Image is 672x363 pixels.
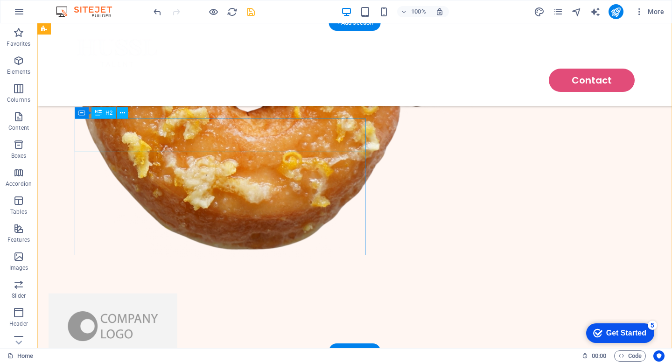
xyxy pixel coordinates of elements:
p: Columns [7,96,30,104]
span: More [635,7,664,16]
div: Get Started 5 items remaining, 0% complete [7,5,76,24]
img: Editor Logo [54,6,124,17]
i: Design (Ctrl+Alt+Y) [534,7,545,17]
p: Header [9,320,28,328]
div: 5 [69,2,78,11]
i: Pages (Ctrl+Alt+S) [553,7,563,17]
button: pages [553,6,564,17]
i: Save (Ctrl+S) [245,7,256,17]
p: Content [8,124,29,132]
p: Images [9,264,28,272]
button: reload [226,6,238,17]
span: : [598,352,600,359]
button: undo [152,6,163,17]
button: navigator [571,6,582,17]
span: Code [618,350,642,362]
span: H2 [105,110,112,116]
i: Publish [610,7,621,17]
i: Undo: Delete elements (Ctrl+Z) [152,7,163,17]
span: 00 00 [592,350,606,362]
p: Elements [7,68,31,76]
button: Code [614,350,646,362]
p: Tables [10,208,27,216]
button: More [631,4,668,19]
button: text_generator [590,6,601,17]
button: Usercentrics [653,350,665,362]
i: Reload page [227,7,238,17]
button: publish [609,4,623,19]
button: design [534,6,545,17]
p: Slider [12,292,26,300]
p: Accordion [6,180,32,188]
div: + Add section [329,343,381,359]
h6: Session time [582,350,607,362]
p: Favorites [7,40,30,48]
a: Click to cancel selection. Double-click to open Pages [7,350,33,362]
p: Features [7,236,30,244]
button: 100% [397,6,430,17]
button: save [245,6,256,17]
i: On resize automatically adjust zoom level to fit chosen device. [435,7,444,16]
div: Get Started [28,10,68,19]
h6: 100% [411,6,426,17]
p: Boxes [11,152,27,160]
